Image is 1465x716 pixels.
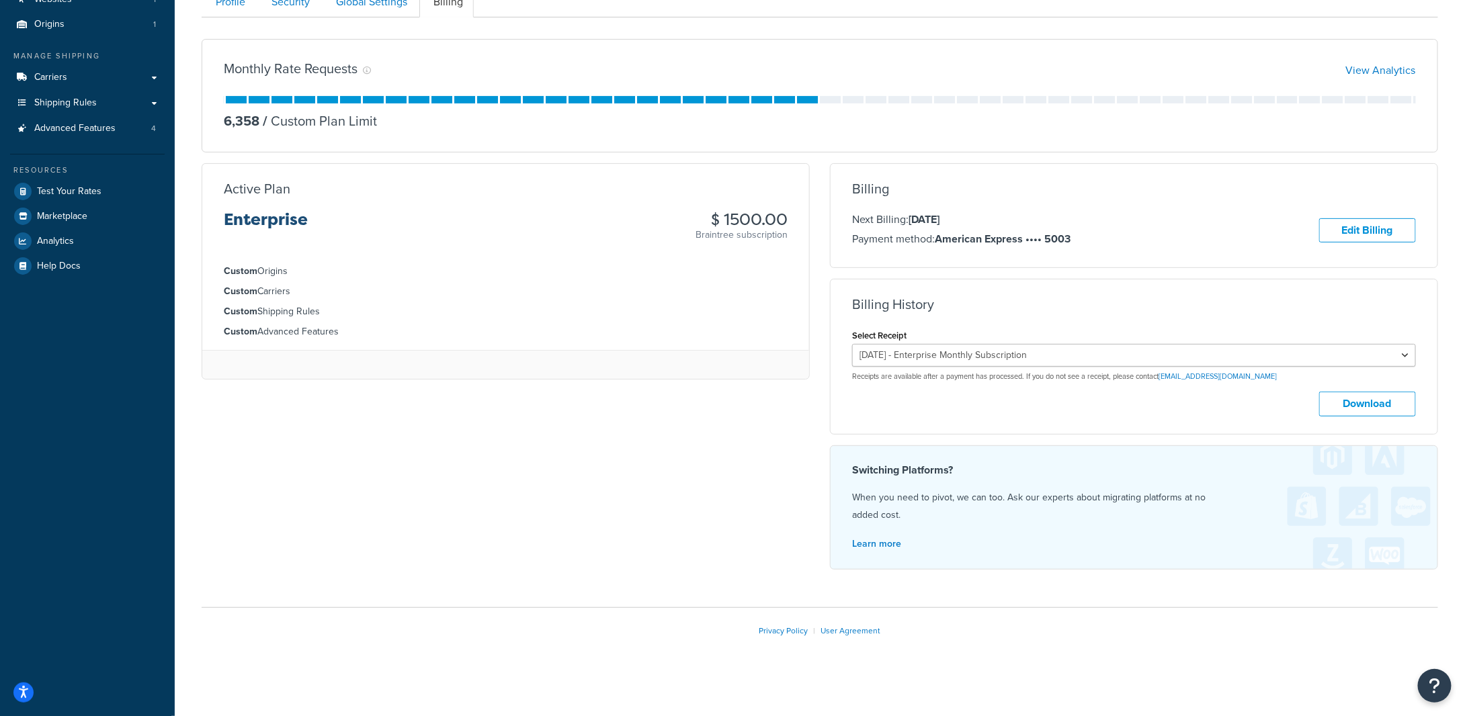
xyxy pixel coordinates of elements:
li: Advanced Features [10,116,165,141]
li: Origins [10,12,165,37]
h3: Monthly Rate Requests [224,61,358,76]
a: [EMAIL_ADDRESS][DOMAIN_NAME] [1159,371,1277,382]
a: Advanced Features 4 [10,116,165,141]
strong: Custom [224,264,257,278]
p: Braintree subscription [696,228,788,242]
p: Custom Plan Limit [259,111,377,130]
h3: $ 1500.00 [696,211,788,228]
span: Test Your Rates [37,186,101,197]
h3: Active Plan [224,181,290,196]
a: View Analytics [1346,62,1416,78]
button: Download [1319,392,1416,416]
span: Marketplace [37,211,87,222]
p: When you need to pivot, we can too. Ask our experts about migrating platforms at no added cost. [852,489,1416,524]
h3: Enterprise [224,211,308,239]
strong: Custom [224,324,257,339]
li: Shipping Rules [224,304,788,319]
strong: Custom [224,304,257,318]
a: Shipping Rules [10,91,165,116]
span: Advanced Features [34,123,116,134]
a: Carriers [10,65,165,90]
a: Learn more [852,537,901,551]
li: Advanced Features [224,324,788,339]
a: User Agreement [821,625,881,637]
li: Origins [224,264,788,279]
span: Analytics [37,236,74,247]
h3: Billing [852,181,889,196]
p: 6,358 [224,111,259,130]
a: Privacy Policy [759,625,808,637]
a: Edit Billing [1319,218,1416,243]
span: 1 [153,19,156,30]
p: Next Billing: [852,211,1071,228]
a: Marketplace [10,204,165,228]
p: Payment method: [852,230,1071,248]
span: Help Docs [37,261,81,272]
span: Origins [34,19,65,30]
button: Open Resource Center [1418,669,1452,703]
strong: [DATE] [909,212,939,227]
h4: Switching Platforms? [852,462,1416,478]
span: 4 [151,123,156,134]
strong: Custom [224,284,257,298]
li: Carriers [224,284,788,299]
strong: American Express •••• 5003 [935,231,1071,247]
span: | [814,625,816,637]
span: Shipping Rules [34,97,97,109]
label: Select Receipt [852,330,907,341]
div: Manage Shipping [10,50,165,62]
a: Test Your Rates [10,179,165,204]
p: Receipts are available after a payment has processed. If you do not see a receipt, please contact [852,371,1416,382]
div: Resources [10,165,165,176]
h3: Billing History [852,297,934,312]
span: Carriers [34,72,67,83]
a: Origins 1 [10,12,165,37]
span: / [263,111,267,131]
a: Analytics [10,229,165,253]
a: Help Docs [10,254,165,278]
